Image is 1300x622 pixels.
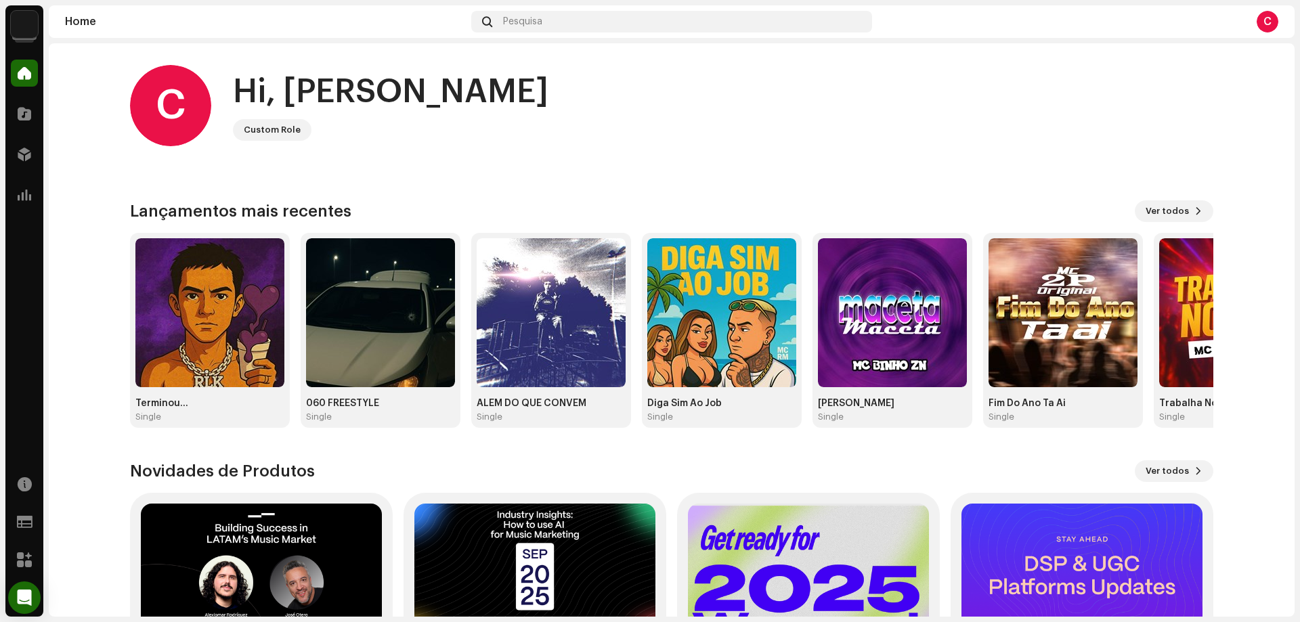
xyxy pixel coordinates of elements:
div: Fim Do Ano Ta Ai [989,398,1137,409]
div: Open Intercom Messenger [8,581,41,614]
div: Single [306,412,332,422]
h3: Novidades de Produtos [130,460,315,482]
div: ALEM DO QUE CONVÉM [477,398,626,409]
div: Diga Sim Ao Job [647,398,796,409]
div: Hi, [PERSON_NAME] [233,70,548,114]
img: 730b9dfe-18b5-4111-b483-f30b0c182d82 [11,11,38,38]
div: Single [477,412,502,422]
img: 8651ef0f-5c31-4bd9-b1fb-7e668df47db2 [306,238,455,387]
span: Pesquisa [503,16,542,27]
span: Ver todos [1146,198,1189,225]
img: 576fcdfd-fe38-442b-94f2-e03736272776 [647,238,796,387]
div: Home [65,16,466,27]
div: C [1257,11,1278,32]
button: Ver todos [1135,460,1213,482]
div: Terminou... [135,398,284,409]
img: fa604f20-8cec-404d-941f-b87306e78922 [135,238,284,387]
div: Single [647,412,673,422]
div: C [130,65,211,146]
div: 060 FREESTYLE [306,398,455,409]
button: Ver todos [1135,200,1213,222]
img: 5c6e74cb-188b-4d39-9b2b-5bc373ba2caa [989,238,1137,387]
div: Single [135,412,161,422]
div: Single [989,412,1014,422]
div: Single [818,412,844,422]
div: Single [1159,412,1185,422]
img: 35ee0af7-3100-496d-b22d-58a92f4317d6 [477,238,626,387]
h3: Lançamentos mais recentes [130,200,351,222]
div: Custom Role [244,122,301,138]
span: Ver todos [1146,458,1189,485]
div: [PERSON_NAME] [818,398,967,409]
img: ca1698ef-4d4d-4e43-a9fd-6399028de8b7 [818,238,967,387]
